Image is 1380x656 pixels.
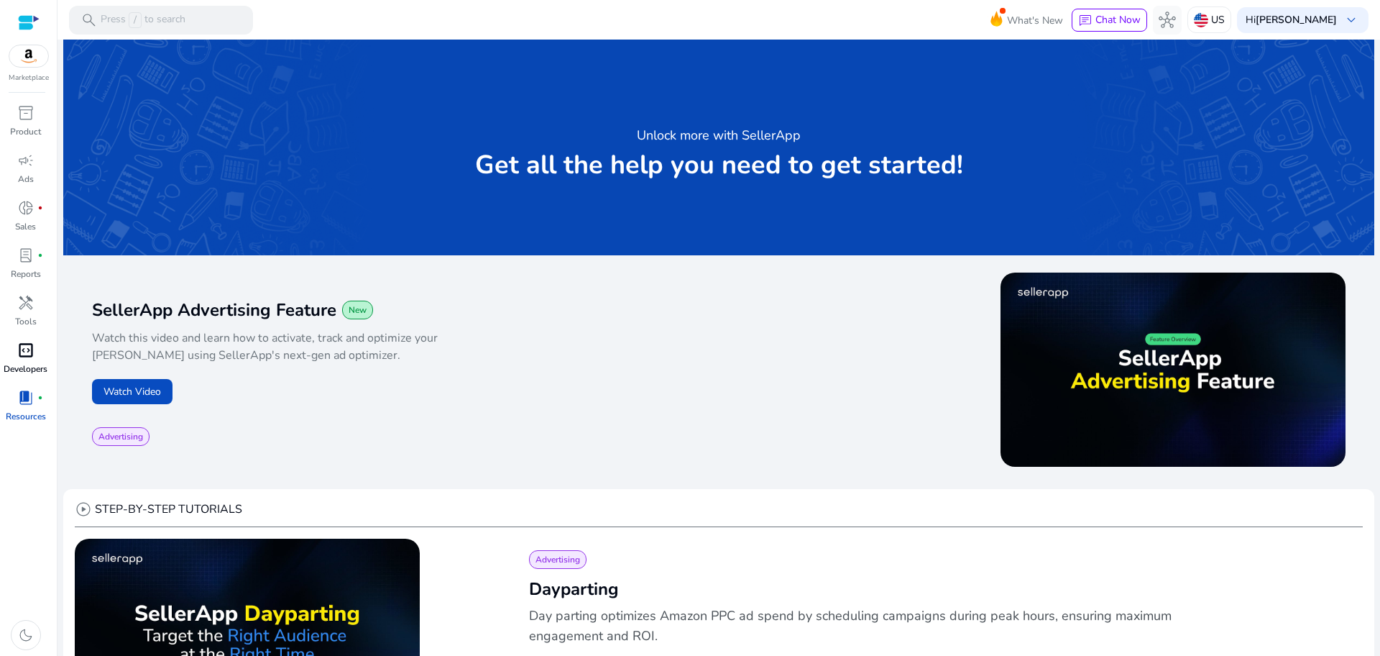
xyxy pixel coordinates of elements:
[637,125,801,145] h3: Unlock more with SellerApp
[1072,9,1147,32] button: chatChat Now
[17,104,34,122] span: inventory_2
[1159,12,1176,29] span: hub
[17,247,34,264] span: lab_profile
[529,578,1340,601] h2: Dayparting
[1343,12,1360,29] span: keyboard_arrow_down
[17,199,34,217] span: donut_small
[1246,15,1337,25] p: Hi
[17,342,34,359] span: code_blocks
[349,304,367,316] span: New
[475,151,963,180] p: Get all the help you need to get started!
[529,606,1177,646] p: Day parting optimizes Amazon PPC ad spend by scheduling campaigns during peak hours, ensuring max...
[37,205,43,211] span: fiber_manual_record
[80,12,98,29] span: search
[18,173,34,186] p: Ads
[37,252,43,258] span: fiber_manual_record
[9,73,49,83] p: Marketplace
[11,268,41,281] p: Reports
[17,389,34,406] span: book_4
[75,501,242,518] div: STEP-BY-STEP TUTORIALS
[98,431,143,442] span: Advertising
[75,501,92,518] span: play_circle
[17,294,34,311] span: handyman
[1078,14,1092,28] span: chat
[92,379,172,404] button: Watch Video
[535,554,580,565] span: Advertising
[92,329,510,364] p: Watch this video and learn how to activate, track and optimize your [PERSON_NAME] using SellerApp...
[1256,13,1337,27] b: [PERSON_NAME]
[1211,7,1225,32] p: US
[1000,273,1345,467] img: maxresdefault.jpg
[9,45,48,67] img: amazon.svg
[1153,6,1182,35] button: hub
[1007,8,1063,33] span: What's New
[17,152,34,169] span: campaign
[6,410,46,423] p: Resources
[4,363,47,375] p: Developers
[10,125,41,138] p: Product
[17,627,34,644] span: dark_mode
[1095,13,1141,27] span: Chat Now
[37,395,43,401] span: fiber_manual_record
[15,315,37,328] p: Tools
[129,12,142,28] span: /
[15,220,36,233] p: Sales
[1194,13,1208,27] img: us.svg
[101,12,185,28] p: Press to search
[92,299,336,322] span: SellerApp Advertising Feature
